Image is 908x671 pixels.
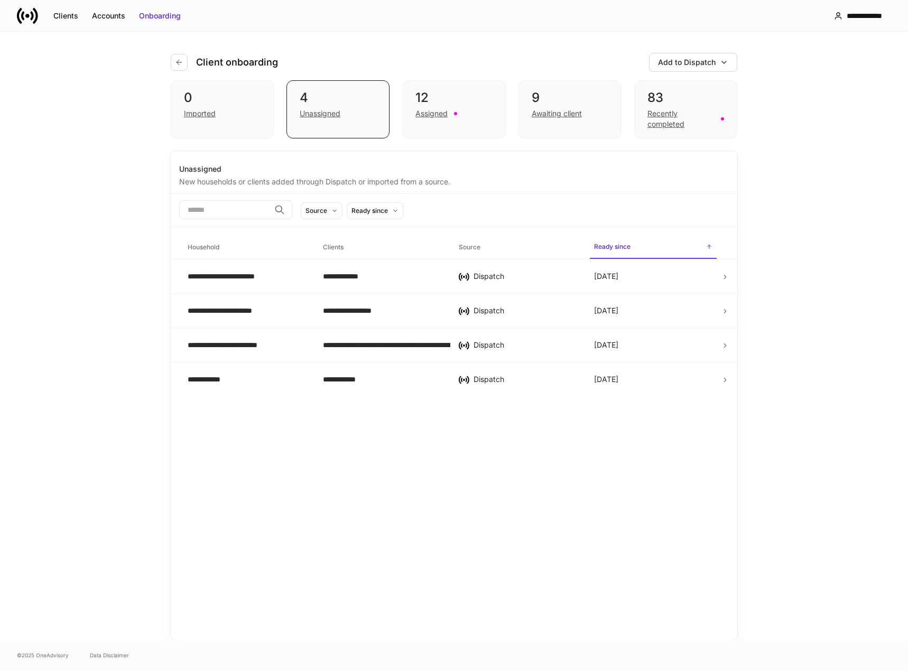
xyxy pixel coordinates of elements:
[286,80,390,138] div: 4Unassigned
[53,11,78,21] div: Clients
[196,56,278,69] h4: Client onboarding
[179,174,729,187] div: New households or clients added through Dispatch or imported from a source.
[179,164,729,174] div: Unassigned
[323,242,344,252] h6: Clients
[594,374,618,385] p: [DATE]
[300,89,376,106] div: 4
[474,374,577,385] div: Dispatch
[594,305,618,316] p: [DATE]
[474,271,577,282] div: Dispatch
[92,11,125,21] div: Accounts
[184,89,261,106] div: 0
[47,7,85,24] button: Clients
[171,80,274,138] div: 0Imported
[518,80,622,138] div: 9Awaiting client
[590,236,717,259] span: Ready since
[647,108,715,129] div: Recently completed
[649,53,737,72] button: Add to Dispatch
[415,89,492,106] div: 12
[351,206,388,216] div: Ready since
[305,206,327,216] div: Source
[532,108,582,119] div: Awaiting client
[300,108,340,119] div: Unassigned
[594,340,618,350] p: [DATE]
[347,202,403,219] button: Ready since
[188,242,219,252] h6: Household
[139,11,181,21] div: Onboarding
[90,651,129,659] a: Data Disclaimer
[132,7,188,24] button: Onboarding
[85,7,132,24] button: Accounts
[183,237,310,258] span: Household
[474,340,577,350] div: Dispatch
[647,89,724,106] div: 83
[532,89,608,106] div: 9
[319,237,446,258] span: Clients
[594,241,631,251] h6: Ready since
[474,305,577,316] div: Dispatch
[455,237,581,258] span: Source
[402,80,505,138] div: 12Assigned
[17,651,69,659] span: © 2025 OneAdvisory
[184,108,216,119] div: Imported
[634,80,737,138] div: 83Recently completed
[415,108,448,119] div: Assigned
[301,202,342,219] button: Source
[658,57,716,68] div: Add to Dispatch
[459,242,480,252] h6: Source
[594,271,618,282] p: [DATE]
